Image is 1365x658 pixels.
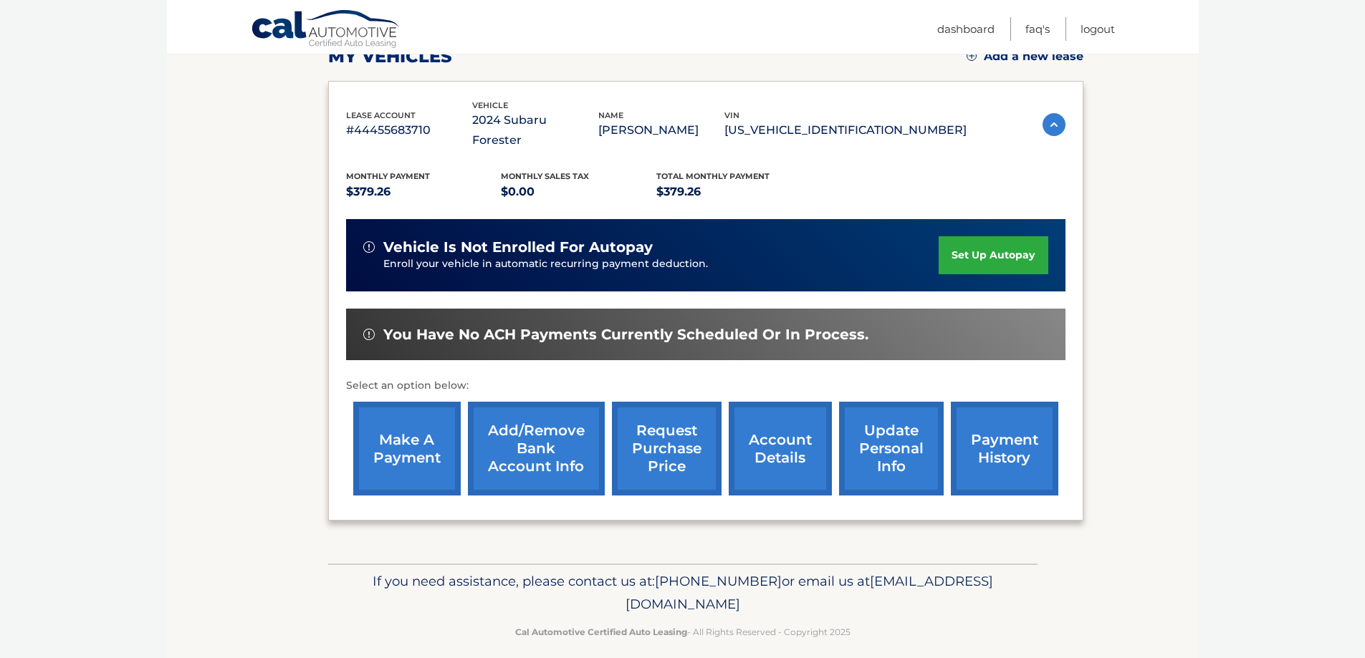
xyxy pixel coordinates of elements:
[967,51,977,61] img: add.svg
[346,182,502,202] p: $379.26
[626,573,993,612] span: [EMAIL_ADDRESS][DOMAIN_NAME]
[346,120,472,140] p: #44455683710
[353,402,461,495] a: make a payment
[472,100,508,110] span: vehicle
[337,570,1028,616] p: If you need assistance, please contact us at: or email us at
[939,236,1048,274] a: set up autopay
[363,329,375,340] img: alert-white.svg
[346,110,416,120] span: lease account
[656,182,812,202] p: $379.26
[724,110,739,120] span: vin
[951,402,1058,495] a: payment history
[655,573,782,589] span: [PHONE_NUMBER]
[937,17,995,41] a: Dashboard
[729,402,832,495] a: account details
[328,46,452,67] h2: my vehicles
[724,120,967,140] p: [US_VEHICLE_IDENTIFICATION_NUMBER]
[346,377,1065,395] p: Select an option below:
[337,624,1028,639] p: - All Rights Reserved - Copyright 2025
[363,241,375,253] img: alert-white.svg
[1081,17,1115,41] a: Logout
[501,171,589,181] span: Monthly sales Tax
[1025,17,1050,41] a: FAQ's
[383,238,653,256] span: vehicle is not enrolled for autopay
[839,402,944,495] a: update personal info
[251,9,401,51] a: Cal Automotive
[346,171,430,181] span: Monthly Payment
[612,402,722,495] a: request purchase price
[598,110,623,120] span: name
[501,182,656,202] p: $0.00
[383,326,868,344] span: You have no ACH payments currently scheduled or in process.
[468,402,605,495] a: Add/Remove bank account info
[598,120,724,140] p: [PERSON_NAME]
[383,256,939,272] p: Enroll your vehicle in automatic recurring payment deduction.
[1043,113,1065,136] img: accordion-active.svg
[515,626,687,637] strong: Cal Automotive Certified Auto Leasing
[656,171,770,181] span: Total Monthly Payment
[967,49,1083,64] a: Add a new lease
[472,110,598,150] p: 2024 Subaru Forester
